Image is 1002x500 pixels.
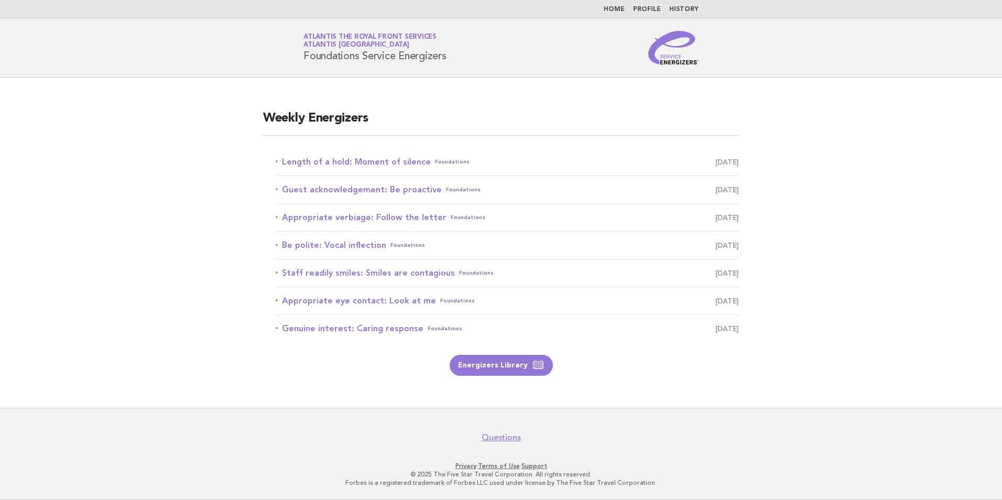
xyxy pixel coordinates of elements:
[715,210,739,225] span: [DATE]
[459,266,494,280] span: Foundations
[303,42,409,49] span: Atlantis [GEOGRAPHIC_DATA]
[390,238,425,253] span: Foundations
[633,6,661,13] a: Profile
[276,266,739,280] a: Staff readily smiles: Smiles are contagiousFoundations [DATE]
[276,210,739,225] a: Appropriate verbiage: Follow the letterFoundations [DATE]
[276,155,739,169] a: Length of a hold: Moment of silenceFoundations [DATE]
[180,470,822,479] p: © 2025 The Five Star Travel Corporation. All rights reserved.
[276,321,739,336] a: Genuine interest: Caring responseFoundations [DATE]
[455,462,476,470] a: Privacy
[482,432,521,443] a: Questions
[450,355,553,376] a: Energizers Library
[440,294,475,308] span: Foundations
[715,321,739,336] span: [DATE]
[180,479,822,487] p: Forbes is a registered trademark of Forbes LLC used under license by The Five Star Travel Corpora...
[521,462,547,470] a: Support
[180,462,822,470] p: · ·
[451,210,485,225] span: Foundations
[715,266,739,280] span: [DATE]
[715,294,739,308] span: [DATE]
[435,155,470,169] span: Foundations
[276,294,739,308] a: Appropriate eye contact: Look at meFoundations [DATE]
[669,6,699,13] a: History
[648,31,699,64] img: Service Energizers
[276,182,739,197] a: Guest acknowledgement: Be proactiveFoundations [DATE]
[478,462,520,470] a: Terms of Use
[263,110,739,136] h2: Weekly Energizers
[303,34,437,48] a: Atlantis The Royal Front ServicesAtlantis [GEOGRAPHIC_DATA]
[303,34,446,61] h1: Foundations Service Energizers
[428,321,462,336] span: Foundations
[446,182,481,197] span: Foundations
[715,155,739,169] span: [DATE]
[276,238,739,253] a: Be polite: Vocal inflectionFoundations [DATE]
[715,238,739,253] span: [DATE]
[604,6,625,13] a: Home
[715,182,739,197] span: [DATE]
